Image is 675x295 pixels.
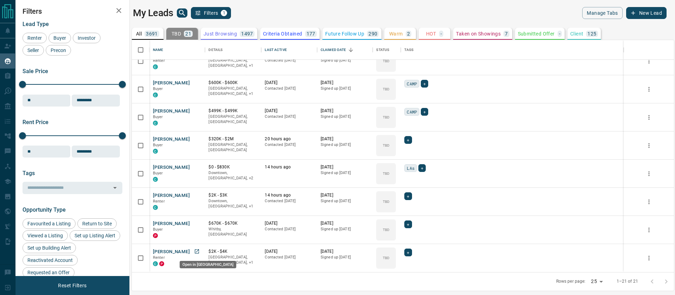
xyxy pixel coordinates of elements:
p: Rows per page: [556,278,586,284]
p: Signed up [DATE] [321,114,369,120]
span: Return to Site [80,221,114,226]
p: 177 [307,31,315,36]
button: more [644,253,654,263]
span: Sale Price [22,68,48,75]
div: Details [205,40,261,60]
div: condos.ca [153,205,158,210]
p: Submitted Offer [518,31,555,36]
span: Opportunity Type [22,206,66,213]
p: Toronto [208,198,258,209]
p: 7 [505,31,508,36]
p: Contacted [DATE] [265,226,313,232]
div: Name [153,40,163,60]
div: + [404,249,412,256]
p: $670K - $670K [208,220,258,226]
p: - [559,31,560,36]
h2: Filters [22,7,122,15]
span: Lead Type [22,21,49,27]
span: Renter [153,58,165,63]
span: Investor [75,35,98,41]
p: Toronto [208,58,258,69]
span: Set up Listing Alert [72,233,118,238]
p: Client [570,31,583,36]
span: + [407,221,409,228]
p: Contacted [DATE] [265,255,313,260]
p: $499K - $499K [208,108,258,114]
div: Status [376,40,389,60]
div: Buyer [49,33,71,43]
div: + [404,192,412,200]
div: Claimed Date [321,40,346,60]
p: [GEOGRAPHIC_DATA], [GEOGRAPHIC_DATA] [208,142,258,153]
span: + [423,108,426,115]
span: Buyer [153,115,163,119]
div: property.ca [159,261,164,266]
button: [PERSON_NAME] [153,249,190,255]
span: Tags [22,170,35,177]
span: Set up Building Alert [25,245,73,251]
div: + [418,164,426,172]
div: condos.ca [153,177,158,182]
p: TBD [383,143,390,148]
p: $2K - $4K [208,249,258,255]
span: CAMP [407,80,417,87]
span: + [407,136,409,143]
span: CAMP [407,108,417,115]
div: + [421,80,428,88]
div: Last Active [265,40,287,60]
div: condos.ca [153,149,158,154]
span: Buyer [153,171,163,175]
p: Signed up [DATE] [321,86,369,91]
span: Requested an Offer [25,270,72,275]
span: Buyer [153,227,163,232]
p: HOT [426,31,436,36]
span: + [407,249,409,256]
p: [DATE] [321,136,369,142]
div: + [421,108,428,116]
div: property.ca [153,233,158,238]
p: 14 hours ago [265,192,313,198]
div: Renter [22,33,47,43]
button: [PERSON_NAME] [153,192,190,199]
button: Open [110,183,120,193]
div: Name [149,40,205,60]
button: more [644,112,654,123]
div: Requested an Offer [22,267,75,278]
button: [PERSON_NAME] [153,108,190,115]
p: Signed up [DATE] [321,226,369,232]
p: Contacted [DATE] [265,58,313,63]
p: TBD [383,227,390,232]
button: more [644,56,654,66]
p: Whitby [208,86,258,97]
button: more [644,84,654,95]
div: Claimed Date [317,40,373,60]
p: Warm [389,31,403,36]
div: Seller [22,45,44,56]
button: more [644,197,654,207]
p: 1497 [241,31,253,36]
p: TBD [383,115,390,120]
button: Reset Filters [53,280,91,291]
div: 25 [588,276,605,287]
p: Contacted [DATE] [265,86,313,91]
p: [DATE] [321,192,369,198]
p: $600K - $600K [208,80,258,86]
p: [DATE] [321,220,369,226]
p: 1–21 of 21 [617,278,638,284]
p: 290 [368,31,377,36]
button: [PERSON_NAME] [153,164,190,171]
button: search button [177,8,187,18]
p: 21 [185,31,191,36]
span: Seller [25,47,41,53]
span: LAs [407,165,414,172]
button: more [644,140,654,151]
div: Tags [401,40,624,60]
div: + [404,136,412,144]
span: Renter [153,255,165,260]
span: Renter [25,35,44,41]
p: - [441,31,442,36]
p: [DATE] [265,249,313,255]
p: [DATE] [321,108,369,114]
div: Set up Building Alert [22,243,76,253]
button: more [644,168,654,179]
